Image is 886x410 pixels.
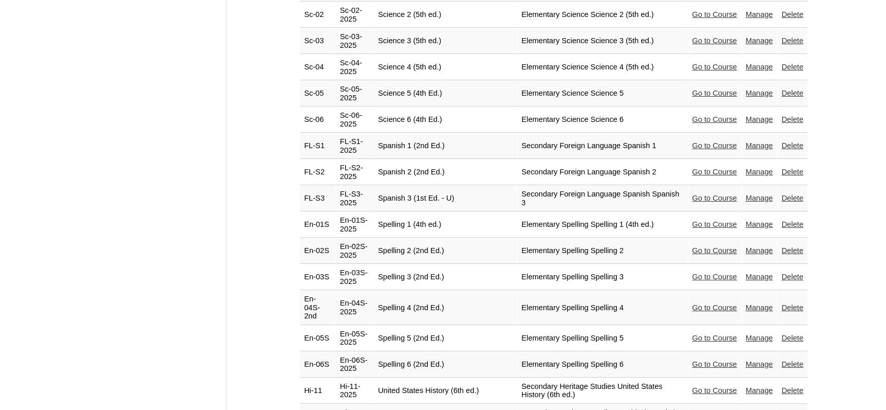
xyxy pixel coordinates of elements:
[782,37,803,45] a: Delete
[336,352,373,378] td: En-06S-2025
[374,107,517,133] td: Science 6 (4th Ed.)
[517,378,687,404] td: Secondary Heritage Studies United States History (6th ed.)
[517,264,687,290] td: Elementary Spelling Spelling 3
[746,115,773,123] a: Manage
[692,334,737,342] a: Go to Course
[782,386,803,395] a: Delete
[374,264,517,290] td: Spelling 3 (2nd Ed.)
[782,63,803,71] a: Delete
[336,264,373,290] td: En-03S-2025
[746,386,773,395] a: Manage
[517,133,687,159] td: Secondary Foreign Language Spanish 1
[746,10,773,19] a: Manage
[692,304,737,312] a: Go to Course
[374,2,517,28] td: Science 2 (5th ed.)
[300,28,335,54] td: Sc-03
[692,273,737,281] a: Go to Course
[746,168,773,176] a: Manage
[782,220,803,228] a: Delete
[517,238,687,264] td: Elementary Spelling Spelling 2
[374,326,517,351] td: Spelling 5 (2nd Ed.)
[517,2,687,28] td: Elementary Science Science 2 (5th ed.)
[300,326,335,351] td: En-05S
[517,55,687,80] td: Elementary Science Science 4 (5th ed.)
[517,81,687,106] td: Elementary Science Science 5
[517,352,687,378] td: Elementary Spelling Spelling 6
[517,28,687,54] td: Elementary Science Science 3 (5th ed.)
[746,89,773,97] a: Manage
[336,133,373,159] td: FL-S1-2025
[374,55,517,80] td: Science 4 (5th ed.)
[300,159,335,185] td: FL-S2
[300,238,335,264] td: En-02S
[374,81,517,106] td: Science 5 (4th Ed.)
[300,378,335,404] td: Hi-11
[517,212,687,238] td: Elementary Spelling Spelling 1 (4th ed.)
[336,107,373,133] td: Sc-06-2025
[300,186,335,211] td: FL-S3
[782,115,803,123] a: Delete
[300,264,335,290] td: En-03S
[517,326,687,351] td: Elementary Spelling Spelling 5
[692,360,737,368] a: Go to Course
[692,89,737,97] a: Go to Course
[336,55,373,80] td: Sc-04-2025
[517,291,687,325] td: Elementary Spelling Spelling 4
[746,360,773,368] a: Manage
[374,212,517,238] td: Spelling 1 (4th ed.)
[692,10,737,19] a: Go to Course
[746,273,773,281] a: Manage
[336,81,373,106] td: Sc-05-2025
[300,291,335,325] td: En-04S-2nd
[782,141,803,150] a: Delete
[746,194,773,202] a: Manage
[374,186,517,211] td: Spanish 3 (1st Ed. - U)
[746,304,773,312] a: Manage
[374,238,517,264] td: Spelling 2 (2nd Ed.)
[300,107,335,133] td: Sc-06
[692,115,737,123] a: Go to Course
[374,159,517,185] td: Spanish 2 (2nd Ed.)
[336,378,373,404] td: Hi-11-2025
[336,2,373,28] td: Sc-02-2025
[300,2,335,28] td: Sc-02
[782,334,803,342] a: Delete
[782,194,803,202] a: Delete
[300,212,335,238] td: En-01S
[374,352,517,378] td: Spelling 6 (2nd Ed.)
[692,194,737,202] a: Go to Course
[692,37,737,45] a: Go to Course
[374,291,517,325] td: Spelling 4 (2nd Ed.)
[336,326,373,351] td: En-05S-2025
[782,304,803,312] a: Delete
[782,10,803,19] a: Delete
[782,246,803,255] a: Delete
[782,89,803,97] a: Delete
[336,238,373,264] td: En-02S-2025
[746,220,773,228] a: Manage
[336,291,373,325] td: En-04S-2025
[692,168,737,176] a: Go to Course
[374,28,517,54] td: Science 3 (5th ed.)
[336,28,373,54] td: Sc-03-2025
[782,273,803,281] a: Delete
[300,133,335,159] td: FL-S1
[746,37,773,45] a: Manage
[336,186,373,211] td: FL-S3-2025
[517,107,687,133] td: Elementary Science Science 6
[782,168,803,176] a: Delete
[746,141,773,150] a: Manage
[517,159,687,185] td: Secondary Foreign Language Spanish 2
[517,186,687,211] td: Secondary Foreign Language Spanish Spanish 3
[692,246,737,255] a: Go to Course
[300,352,335,378] td: En-06S
[336,212,373,238] td: En-01S-2025
[746,246,773,255] a: Manage
[300,55,335,80] td: Sc-04
[746,334,773,342] a: Manage
[374,133,517,159] td: Spanish 1 (2nd Ed.)
[692,63,737,71] a: Go to Course
[692,141,737,150] a: Go to Course
[374,378,517,404] td: United States History (6th ed.)
[336,159,373,185] td: FL-S2-2025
